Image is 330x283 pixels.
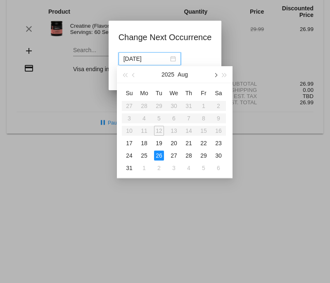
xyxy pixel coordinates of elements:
[122,162,137,174] td: 8/31/2025
[199,151,209,161] div: 29
[181,149,196,162] td: 8/28/2025
[169,151,179,161] div: 27
[129,66,138,83] button: Previous month (PageUp)
[184,151,194,161] div: 28
[211,86,226,100] th: Sat
[214,138,223,148] div: 23
[124,163,134,173] div: 31
[137,86,152,100] th: Mon
[122,86,137,100] th: Sun
[181,162,196,174] td: 9/4/2025
[166,162,181,174] td: 9/3/2025
[196,162,211,174] td: 9/5/2025
[181,137,196,149] td: 8/21/2025
[161,66,174,83] button: 2025
[124,151,134,161] div: 24
[196,137,211,149] td: 8/22/2025
[169,138,179,148] div: 20
[124,138,134,148] div: 17
[199,138,209,148] div: 22
[137,162,152,174] td: 9/1/2025
[184,163,194,173] div: 4
[178,66,188,83] button: Aug
[211,66,220,83] button: Next month (PageDown)
[220,66,229,83] button: Next year (Control + right)
[211,137,226,149] td: 8/23/2025
[154,151,164,161] div: 26
[139,163,149,173] div: 1
[154,138,164,148] div: 19
[120,66,129,83] button: Last year (Control + left)
[122,137,137,149] td: 8/17/2025
[119,31,212,44] h1: Change Next Occurrence
[199,163,209,173] div: 5
[166,137,181,149] td: 8/20/2025
[196,149,211,162] td: 8/29/2025
[166,86,181,100] th: Wed
[137,137,152,149] td: 8/18/2025
[154,163,164,173] div: 2
[214,151,223,161] div: 30
[211,162,226,174] td: 9/6/2025
[214,163,223,173] div: 6
[137,149,152,162] td: 8/25/2025
[169,163,179,173] div: 3
[152,162,166,174] td: 9/2/2025
[184,138,194,148] div: 21
[181,86,196,100] th: Thu
[139,138,149,148] div: 18
[152,86,166,100] th: Tue
[152,137,166,149] td: 8/19/2025
[122,149,137,162] td: 8/24/2025
[166,149,181,162] td: 8/27/2025
[139,151,149,161] div: 25
[196,86,211,100] th: Fri
[211,149,226,162] td: 8/30/2025
[152,149,166,162] td: 8/26/2025
[123,54,169,63] input: Select date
